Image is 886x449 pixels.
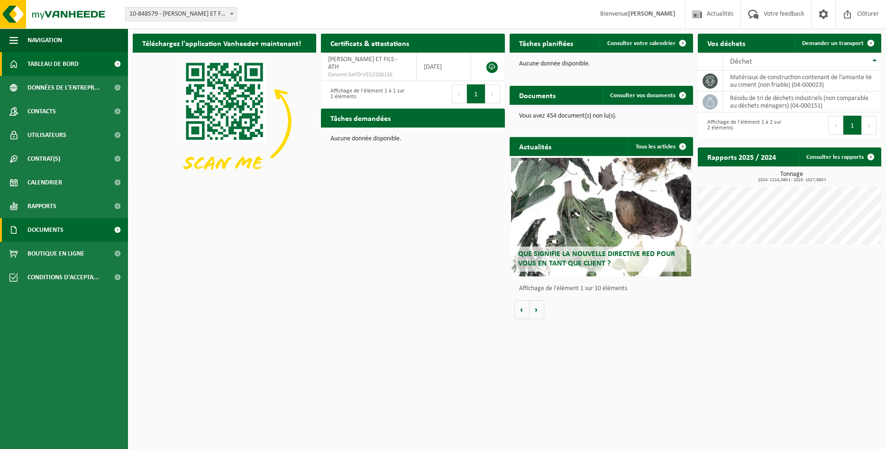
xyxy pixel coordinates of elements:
[828,116,843,135] button: Previous
[27,123,66,147] span: Utilisateurs
[730,58,752,65] span: Déchet
[795,34,880,53] a: Demander un transport
[452,84,467,103] button: Previous
[703,171,881,183] h3: Tonnage
[514,300,530,319] button: Vorige
[519,285,688,292] p: Affichage de l'élément 1 sur 10 éléments
[126,8,237,21] span: 10-848579 - ROUSSEAU ET FILS - ATH
[600,34,692,53] a: Consulter votre calendrier
[27,52,79,76] span: Tableau de bord
[519,61,684,67] p: Aucune donnée disponible.
[125,7,237,21] span: 10-848579 - ROUSSEAU ET FILS - ATH
[603,86,692,105] a: Consulter vos documents
[518,250,675,267] span: Que signifie la nouvelle directive RED pour vous en tant que client ?
[133,53,316,190] img: Download de VHEPlus App
[27,266,99,289] span: Conditions d'accepta...
[27,100,56,123] span: Contacts
[698,147,786,166] h2: Rapports 2025 / 2024
[321,34,419,52] h2: Certificats & attestations
[485,84,500,103] button: Next
[799,147,880,166] a: Consulter les rapports
[27,28,62,52] span: Navigation
[27,218,64,242] span: Documents
[511,158,691,276] a: Que signifie la nouvelle directive RED pour vous en tant que client ?
[628,10,676,18] strong: [PERSON_NAME]
[328,56,397,71] span: [PERSON_NAME] ET FILS - ATH
[27,147,60,171] span: Contrat(s)
[723,71,881,92] td: matériaux de construction contenant de l'amiante lié au ciment (non friable) (04-000023)
[862,116,877,135] button: Next
[27,76,100,100] span: Données de l'entrepr...
[326,83,408,104] div: Affichage de l'élément 1 à 1 sur 1 éléments
[510,86,565,104] h2: Documents
[467,84,485,103] button: 1
[27,242,84,266] span: Boutique en ligne
[703,115,785,136] div: Affichage de l'élément 1 à 2 sur 2 éléments
[610,92,676,99] span: Consulter vos documents
[417,53,471,81] td: [DATE]
[328,71,409,79] span: Consent-SelfD-VEG2200126
[510,137,561,156] h2: Actualités
[843,116,862,135] button: 1
[628,137,692,156] a: Tous les articles
[510,34,583,52] h2: Tâches planifiées
[519,113,684,119] p: Vous avez 454 document(s) non lu(s).
[133,34,311,52] h2: Téléchargez l'application Vanheede+ maintenant!
[802,40,864,46] span: Demander un transport
[321,109,400,127] h2: Tâches demandées
[607,40,676,46] span: Consulter votre calendrier
[27,194,56,218] span: Rapports
[723,92,881,112] td: résidu de tri de déchets industriels (non comparable au déchets ménagers) (04-000151)
[703,178,881,183] span: 2024: 1214,080 t - 2025: 1027,980 t
[330,136,495,142] p: Aucune donnée disponible.
[698,34,755,52] h2: Vos déchets
[27,171,62,194] span: Calendrier
[530,300,544,319] button: Volgende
